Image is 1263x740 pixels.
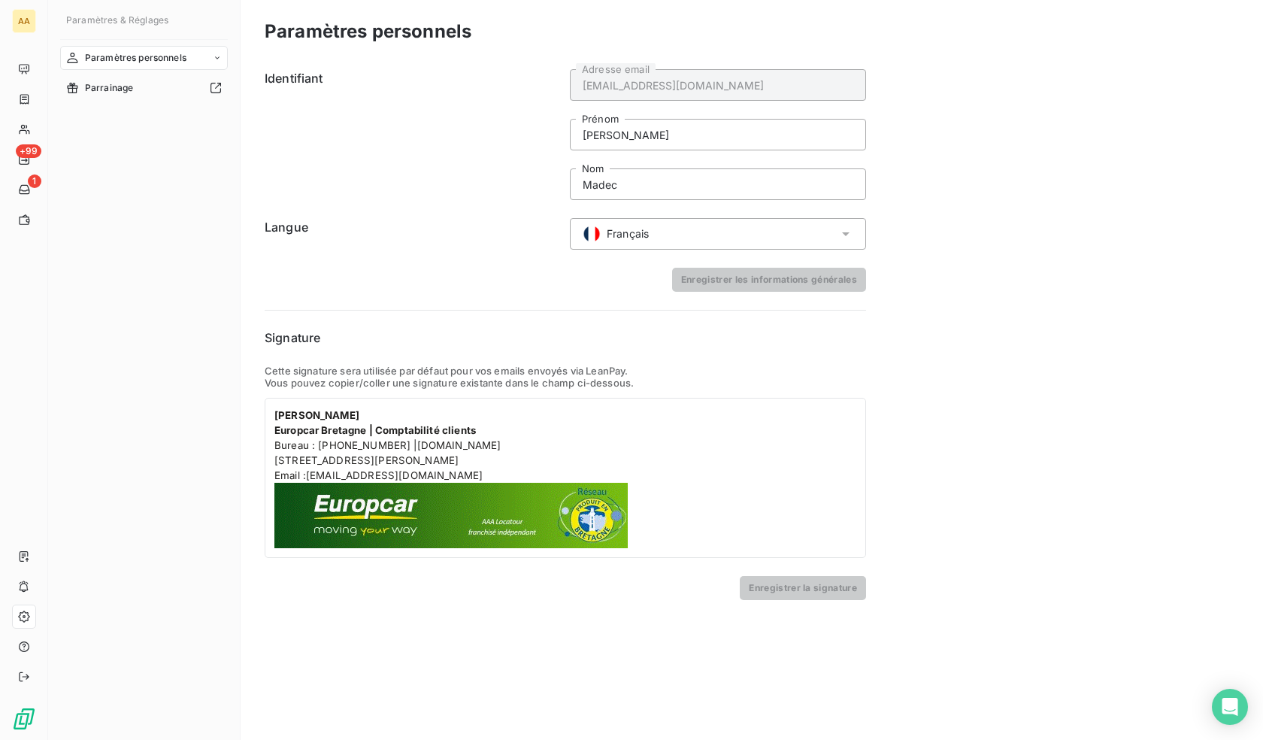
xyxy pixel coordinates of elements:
span: [STREET_ADDRESS][PERSON_NAME] [274,454,459,466]
span: Europcar Bretagne | Comptabilité clients [274,424,476,436]
h6: Identifiant [265,69,561,200]
span: Parrainage [85,81,134,95]
span: Français [607,226,649,241]
p: Cette signature sera utilisée par défaut pour vos emails envoyés via LeanPay. [265,365,866,377]
span: [DOMAIN_NAME] [417,439,501,451]
span: Paramètres personnels [85,51,186,65]
p: Vous pouvez copier/coller une signature existante dans le champ ci-dessous. [265,377,866,389]
span: Paramètres & Réglages [66,14,168,26]
h6: Signature [265,329,866,347]
a: Parrainage [60,76,228,100]
div: Open Intercom Messenger [1212,689,1248,725]
input: placeholder [570,119,866,150]
h3: Paramètres personnels [265,18,471,45]
img: Logo LeanPay [12,707,36,731]
div: AA [12,9,36,33]
img: LOGO SIGNATURE [274,483,628,548]
span: 1 [28,174,41,188]
input: placeholder [570,168,866,200]
span: Email : [274,469,306,481]
span: [PERSON_NAME] [274,409,359,421]
span: Bureau : [PHONE_NUMBER] | [274,439,417,451]
button: Enregistrer la signature [740,576,866,600]
a: [EMAIL_ADDRESS][DOMAIN_NAME] [306,469,483,481]
span: +99 [16,144,41,158]
input: placeholder [570,69,866,101]
button: Enregistrer les informations générales [672,268,866,292]
a: [DOMAIN_NAME] [417,438,501,451]
h6: Langue [265,218,561,250]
